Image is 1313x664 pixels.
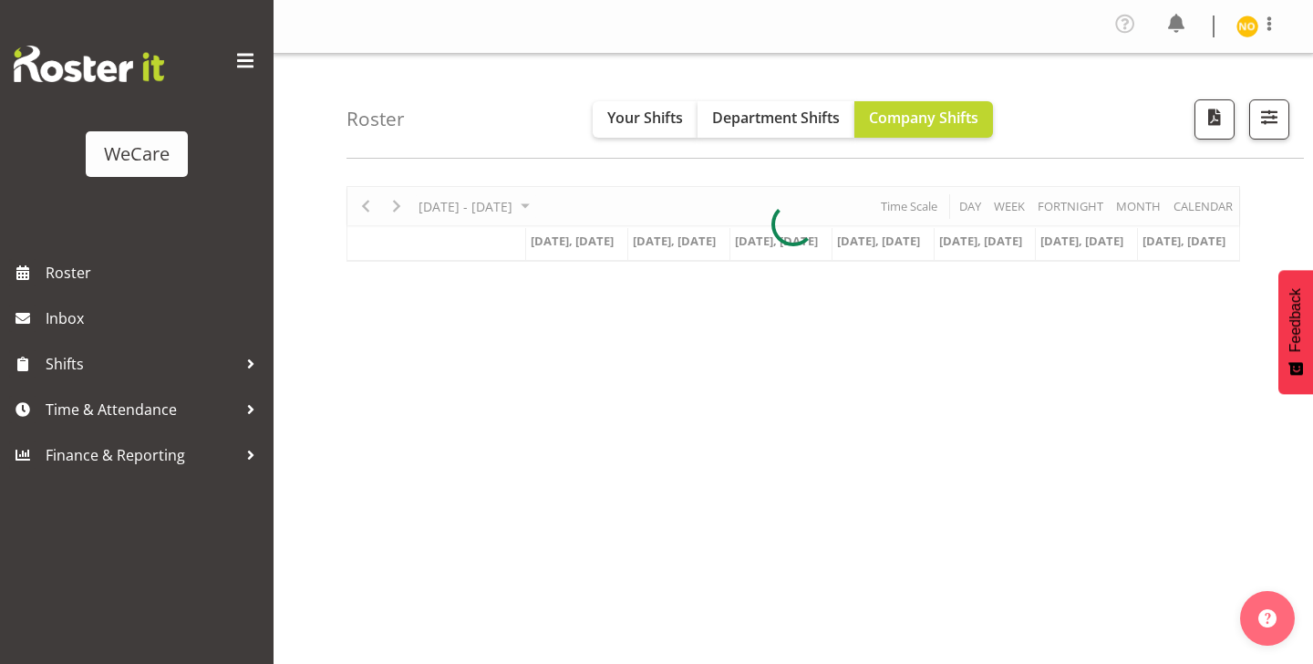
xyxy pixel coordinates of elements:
button: Feedback - Show survey [1278,270,1313,394]
button: Department Shifts [698,101,854,138]
span: Finance & Reporting [46,441,237,469]
span: Department Shifts [712,108,840,128]
span: Time & Attendance [46,396,237,423]
button: Download a PDF of the roster according to the set date range. [1194,99,1235,140]
span: Roster [46,259,264,286]
button: Filter Shifts [1249,99,1289,140]
button: Your Shifts [593,101,698,138]
img: natasha-ottley11247.jpg [1236,16,1258,37]
div: WeCare [104,140,170,168]
img: Rosterit website logo [14,46,164,82]
span: Shifts [46,350,237,378]
img: help-xxl-2.png [1258,609,1277,628]
h4: Roster [346,109,405,130]
span: Feedback [1287,288,1304,352]
span: Your Shifts [607,108,683,128]
button: Company Shifts [854,101,993,138]
span: Inbox [46,305,264,332]
span: Company Shifts [869,108,978,128]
